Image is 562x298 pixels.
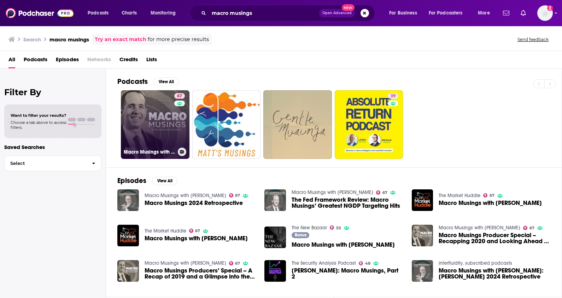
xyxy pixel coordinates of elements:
span: 67 [195,229,200,233]
button: View All [153,78,179,86]
svg: Add a profile image [547,5,553,11]
span: The Fed Framework Review: Macro Musings’ Greatest NGDP Targeting Hits [292,197,403,209]
h3: macro musings [49,36,89,43]
span: 48 [365,262,370,265]
span: 67 [235,262,240,265]
a: 67 [174,93,185,99]
a: Macro Musings with David Beckworth [292,189,373,195]
button: open menu [83,7,118,19]
a: The Market Huddle [145,228,186,234]
a: Macro Musings Producer Special – Recapping 2020 and Looking Ahead to the Future [439,232,550,244]
a: 67 [376,190,387,195]
h3: Search [23,36,41,43]
span: Monitoring [151,8,176,18]
span: New [342,4,355,11]
span: Want to filter your results? [11,113,66,118]
a: Macro Musings with David Beckworth [145,260,226,266]
h2: Filter By [4,87,101,97]
a: 39 [335,90,403,159]
span: For Podcasters [429,8,463,18]
img: Cullen Roche: Macro Musings, Part 2 [264,260,286,282]
a: Macro Musings with David Beckworth: Macro Musings 2024 Retrospective [439,268,550,280]
a: Macro Musings 2024 Retrospective [145,200,243,206]
span: 67 [177,93,182,100]
span: 67 [235,194,240,197]
span: 67 [490,194,494,197]
span: Episodes [56,54,79,68]
span: Macro Musings with [PERSON_NAME] [292,242,395,248]
button: open menu [384,7,426,19]
a: Macro Musings with David Beckworth [439,225,520,231]
a: Macro Musings with Jim Leitner [145,235,248,241]
span: Podcasts [88,8,109,18]
a: 67 [523,226,534,230]
a: 67 [483,193,494,197]
span: Macro Musings Producers’ Special – A Recap of 2019 and a Glimpse into the Future [145,268,256,280]
h3: Macro Musings with [PERSON_NAME] [124,149,175,155]
a: Show notifications dropdown [500,7,512,19]
span: 67 [382,191,387,194]
a: Macro Musings with Jim Leitner [439,200,542,206]
a: 39 [388,93,398,99]
a: Macro Musings with Jim Leitner [117,225,139,246]
button: open menu [473,7,499,19]
span: 39 [391,93,396,100]
a: Lists [146,54,157,68]
img: Macro Musings Producer Special – Recapping 2020 and Looking Ahead to the Future [412,225,433,246]
a: Try an exact match [95,35,146,44]
img: The Fed Framework Review: Macro Musings’ Greatest NGDP Targeting Hits [264,189,286,211]
a: 67 [229,193,240,197]
span: [PERSON_NAME]: Macro Musings, Part 2 [292,268,403,280]
a: All [8,54,15,68]
a: Macro Musings with David Beckworth [292,242,395,248]
button: open menu [424,7,473,19]
a: Macro Musings with David Beckworth [145,193,226,199]
span: 55 [336,227,341,230]
img: Macro Musings with David Beckworth: Macro Musings 2024 Retrospective [412,260,433,282]
a: The Security Analysis Podcast [292,260,356,266]
span: Macro Musings with [PERSON_NAME]: [PERSON_NAME] 2024 Retrospective [439,268,550,280]
button: Open AdvancedNew [319,9,355,17]
a: 55 [330,225,341,230]
span: For Business [389,8,417,18]
button: View All [152,177,177,185]
div: Search podcasts, credits, & more... [196,5,382,21]
a: The Market Huddle [439,193,480,199]
a: 67 [189,229,200,233]
span: Charts [122,8,137,18]
span: Logged in as angelahattar [537,5,553,21]
a: 67Macro Musings with [PERSON_NAME] [121,90,189,159]
a: Show notifications dropdown [518,7,529,19]
h2: Podcasts [117,77,148,86]
img: Podchaser - Follow, Share and Rate Podcasts [6,6,74,20]
a: interfluidity, subscribed podcasts [439,260,512,266]
span: Choose a tab above to access filters. [11,120,66,130]
span: More [478,8,490,18]
a: Charts [117,7,141,19]
span: Bonus [295,233,306,237]
img: Macro Musings with David Beckworth [264,227,286,248]
img: Macro Musings with Jim Leitner [412,189,433,211]
a: Credits [119,54,138,68]
span: Macro Musings with [PERSON_NAME] [145,235,248,241]
span: Select [5,161,86,166]
button: Send feedback [515,36,551,42]
a: EpisodesView All [117,176,177,185]
img: Macro Musings Producers’ Special – A Recap of 2019 and a Glimpse into the Future [117,260,139,282]
input: Search podcasts, credits, & more... [209,7,319,19]
a: Cullen Roche: Macro Musings, Part 2 [292,268,403,280]
p: Saved Searches [4,144,101,150]
span: 67 [529,227,534,230]
span: Podcasts [24,54,47,68]
span: Macro Musings with [PERSON_NAME] [439,200,542,206]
